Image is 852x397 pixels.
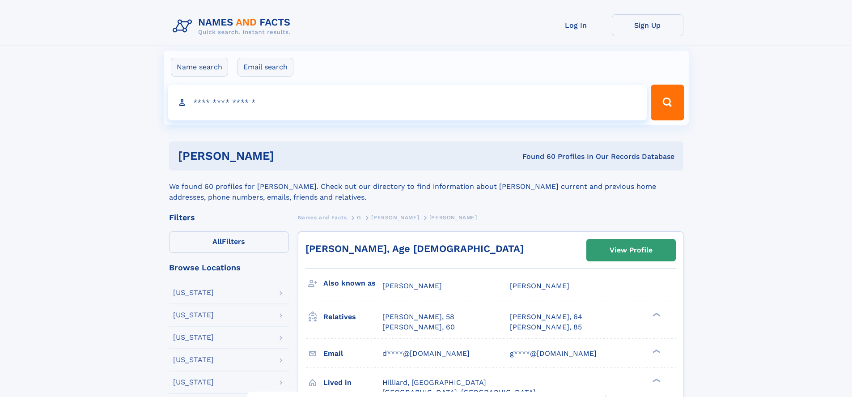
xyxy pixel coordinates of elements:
[612,14,683,36] a: Sign Up
[650,312,661,318] div: ❯
[323,309,382,324] h3: Relatives
[510,312,582,322] a: [PERSON_NAME], 64
[382,388,536,397] span: [GEOGRAPHIC_DATA], [GEOGRAPHIC_DATA]
[371,212,419,223] a: [PERSON_NAME]
[171,58,228,77] label: Name search
[382,322,455,332] a: [PERSON_NAME], 60
[323,375,382,390] h3: Lived in
[168,85,647,120] input: search input
[169,213,289,222] div: Filters
[169,231,289,253] label: Filters
[510,282,569,290] span: [PERSON_NAME]
[298,212,347,223] a: Names and Facts
[237,58,293,77] label: Email search
[169,14,298,38] img: Logo Names and Facts
[212,237,222,246] span: All
[169,264,289,272] div: Browse Locations
[173,334,214,341] div: [US_STATE]
[173,289,214,296] div: [US_STATE]
[587,239,675,261] a: View Profile
[173,312,214,319] div: [US_STATE]
[650,348,661,354] div: ❯
[382,378,486,387] span: Hilliard, [GEOGRAPHIC_DATA]
[178,150,398,162] h1: [PERSON_NAME]
[323,346,382,361] h3: Email
[382,312,454,322] a: [PERSON_NAME], 58
[429,214,477,221] span: [PERSON_NAME]
[610,240,653,260] div: View Profile
[357,212,361,223] a: G
[651,85,684,120] button: Search Button
[382,282,442,290] span: [PERSON_NAME]
[173,356,214,363] div: [US_STATE]
[398,152,674,162] div: Found 60 Profiles In Our Records Database
[305,243,524,254] a: [PERSON_NAME], Age [DEMOGRAPHIC_DATA]
[540,14,612,36] a: Log In
[650,377,661,383] div: ❯
[173,379,214,386] div: [US_STATE]
[357,214,361,221] span: G
[510,322,582,332] a: [PERSON_NAME], 85
[371,214,419,221] span: [PERSON_NAME]
[169,171,683,203] div: We found 60 profiles for [PERSON_NAME]. Check out our directory to find information about [PERSON...
[323,276,382,291] h3: Also known as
